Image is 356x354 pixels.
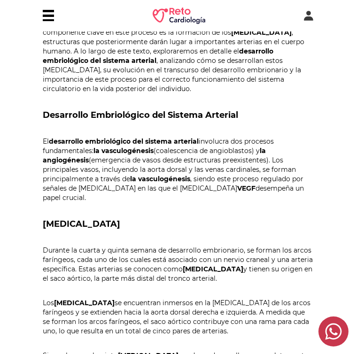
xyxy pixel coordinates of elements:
[183,265,243,273] strong: [MEDICAL_DATA]
[43,217,313,231] h3: [MEDICAL_DATA]
[231,28,292,37] strong: [MEDICAL_DATA]
[43,146,266,164] strong: la angiogénesis
[43,47,273,65] strong: desarrollo embriológico del sistema arterial
[43,108,313,122] h2: Desarrollo Embriológico del Sistema Arterial
[43,246,313,283] p: Durante la cuarta y quinta semana de desarrollo embrionario, se forman los arcos faríngeos, cada ...
[93,146,154,155] strong: la vasculogénesis
[237,184,255,192] strong: VEGF
[43,298,313,336] p: Los se encuentran inmersos en la [MEDICAL_DATA] de los arcos faríngeos y se extienden hacia la ao...
[43,137,313,202] p: El involucra dos procesos fundamentales: (coalescencia de angioblastos) y (emergencia de vasos de...
[130,175,190,183] strong: la vasculogénesis
[153,8,205,24] img: RETO Cardio Logo
[54,299,115,307] strong: [MEDICAL_DATA]
[49,137,199,146] strong: desarrollo embriológico del sistema arterial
